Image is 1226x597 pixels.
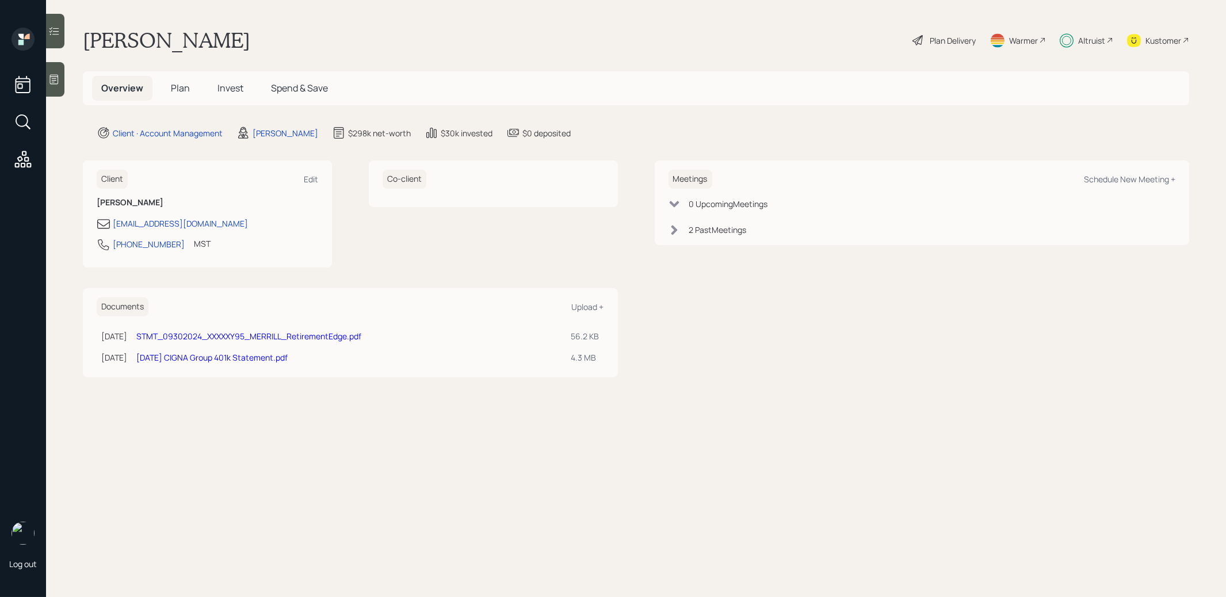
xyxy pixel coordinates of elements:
[930,35,976,47] div: Plan Delivery
[304,174,318,185] div: Edit
[136,352,288,363] a: [DATE] CIGNA Group 401k Statement.pdf
[441,127,492,139] div: $30k invested
[271,82,328,94] span: Spend & Save
[348,127,411,139] div: $298k net-worth
[101,330,127,342] div: [DATE]
[97,297,148,316] h6: Documents
[83,28,250,53] h1: [PERSON_NAME]
[1078,35,1105,47] div: Altruist
[572,301,604,312] div: Upload +
[522,127,571,139] div: $0 deposited
[669,170,712,189] h6: Meetings
[217,82,243,94] span: Invest
[97,170,128,189] h6: Client
[571,351,599,363] div: 4.3 MB
[101,82,143,94] span: Overview
[113,217,248,229] div: [EMAIL_ADDRESS][DOMAIN_NAME]
[194,238,211,250] div: MST
[113,238,185,250] div: [PHONE_NUMBER]
[101,351,127,363] div: [DATE]
[1145,35,1181,47] div: Kustomer
[136,331,361,342] a: STMT_09302024_XXXXXY95_MERRILL_RetirementEdge.pdf
[97,198,318,208] h6: [PERSON_NAME]
[12,522,35,545] img: treva-nostdahl-headshot.png
[1084,174,1175,185] div: Schedule New Meeting +
[113,127,223,139] div: Client · Account Management
[571,330,599,342] div: 56.2 KB
[1009,35,1038,47] div: Warmer
[253,127,318,139] div: [PERSON_NAME]
[9,558,37,569] div: Log out
[383,170,426,189] h6: Co-client
[689,198,768,210] div: 0 Upcoming Meeting s
[171,82,190,94] span: Plan
[689,224,747,236] div: 2 Past Meeting s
